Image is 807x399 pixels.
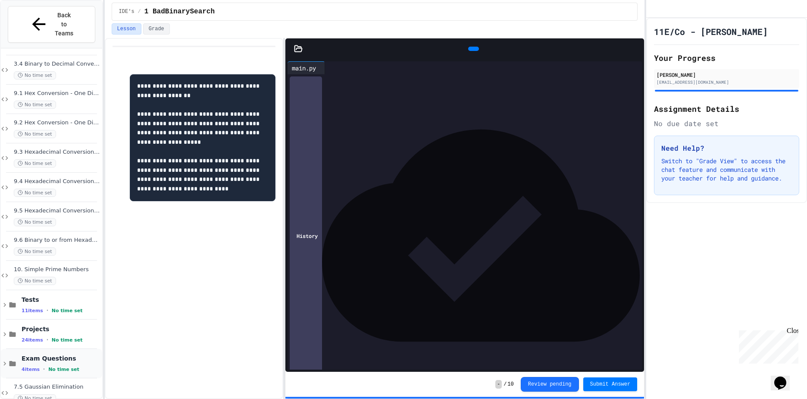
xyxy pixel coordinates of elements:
[504,381,507,388] span: /
[14,130,56,138] span: No time set
[657,79,797,85] div: [EMAIL_ADDRESS][DOMAIN_NAME]
[14,71,56,79] span: No time set
[290,76,322,395] div: History
[657,71,797,79] div: [PERSON_NAME]
[22,367,40,372] span: 4 items
[14,178,100,185] span: 9.4 Hexadecimal Conversion - Hexadecimal to Decimal
[14,119,100,127] span: 9.2 Hex Conversion - One Digit Hexadecimal to Decimal digit
[590,381,631,388] span: Submit Answer
[22,355,100,362] span: Exam Questions
[14,90,100,97] span: 9.1 Hex Conversion - One Digit Decimal to Hexadecimal digit
[119,8,134,15] span: IDE's
[583,377,638,391] button: Submit Answer
[14,277,56,285] span: No time set
[654,25,768,38] h1: 11E/Co - [PERSON_NAME]
[654,118,799,129] div: No due date set
[14,149,100,156] span: 9.3 Hexadecimal Conversion - Decimal to Hexadecimal
[54,11,74,38] span: Back to Teams
[654,103,799,115] h2: Assignment Details
[14,189,56,197] span: No time set
[654,52,799,64] h2: Your Progress
[14,266,100,273] span: 10. Simple Prime Numbers
[661,157,792,183] p: Switch to "Grade View" to access the chat feature and communicate with your teacher for help and ...
[14,159,56,168] span: No time set
[52,308,83,313] span: No time set
[22,308,43,313] span: 11 items
[14,218,56,226] span: No time set
[735,327,798,364] iframe: chat widget
[495,380,502,389] span: -
[22,296,100,304] span: Tests
[14,247,56,256] span: No time set
[138,8,141,15] span: /
[43,366,45,373] span: •
[144,6,215,17] span: 1 BadBinarySearch
[288,63,320,73] div: main.py
[14,237,100,244] span: 9.6 Binary to or from Hexadecimal
[507,381,513,388] span: 10
[771,364,798,390] iframe: chat widget
[112,23,141,35] button: Lesson
[14,101,56,109] span: No time set
[521,377,579,392] button: Review pending
[48,367,79,372] span: No time set
[14,383,100,391] span: 7.5 Gaussian Elimination
[47,336,48,343] span: •
[143,23,170,35] button: Grade
[52,337,83,343] span: No time set
[8,6,95,43] button: Back to Teams
[14,60,100,68] span: 3.4 Binary to Decimal Conversion
[22,325,100,333] span: Projects
[47,307,48,314] span: •
[3,3,59,55] div: Chat with us now!Close
[14,207,100,215] span: 9.5 Hexadecimal Conversion - Full Version
[22,337,43,343] span: 24 items
[661,143,792,153] h3: Need Help?
[288,61,325,74] div: main.py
